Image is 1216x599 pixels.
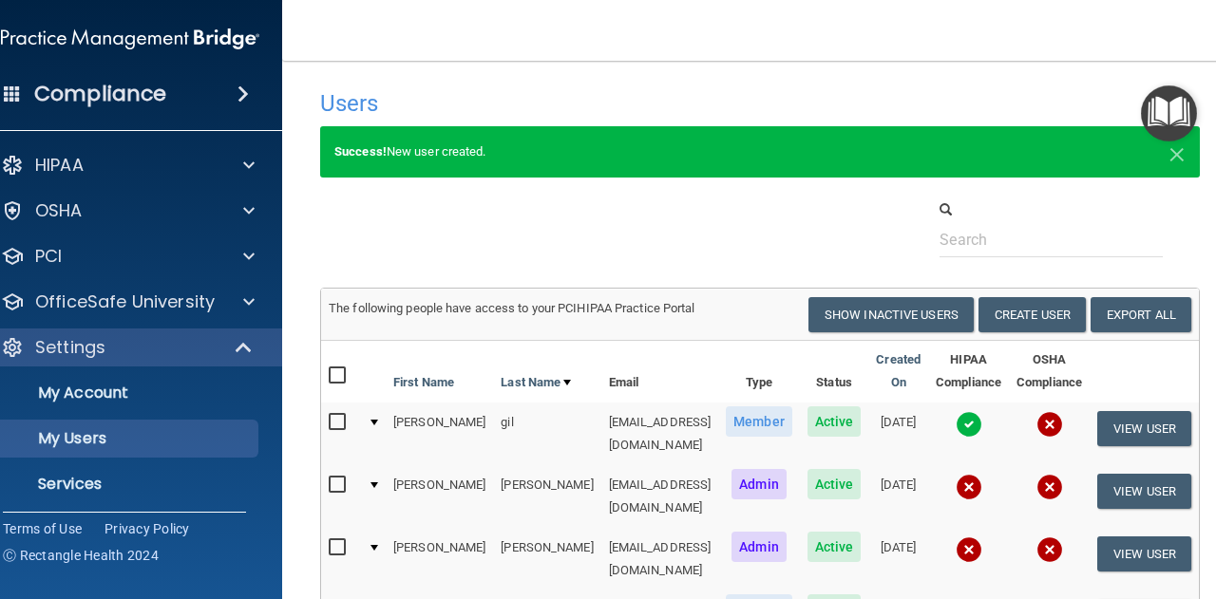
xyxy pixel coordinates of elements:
a: Settings [1,336,254,359]
th: Status [800,341,869,402]
td: [EMAIL_ADDRESS][DOMAIN_NAME] [601,465,719,528]
th: OSHA Compliance [1009,341,1090,402]
a: Created On [876,348,921,394]
span: Active [807,469,862,499]
a: Terms of Use [3,519,82,538]
strong: Success! [334,144,387,159]
span: Member [726,406,792,437]
button: Close [1168,140,1186,163]
a: HIPAA [1,154,255,177]
td: [PERSON_NAME] [386,528,493,590]
p: OfficeSafe University [35,290,215,313]
p: HIPAA [35,154,84,177]
img: PMB logo [1,20,259,58]
span: The following people have access to your PCIHIPAA Practice Portal [329,301,695,315]
img: tick.e7d51cea.svg [956,411,982,438]
img: cross.ca9f0e7f.svg [1036,536,1063,563]
td: [PERSON_NAME] [386,465,493,528]
a: Privacy Policy [104,519,190,538]
button: Create User [978,297,1086,332]
p: Settings [35,336,105,359]
td: [EMAIL_ADDRESS][DOMAIN_NAME] [601,402,719,465]
p: PCI [35,245,62,268]
span: Active [807,532,862,562]
a: Export All [1091,297,1191,332]
td: [DATE] [868,402,928,465]
td: gil [493,402,600,465]
button: View User [1097,474,1191,509]
td: [PERSON_NAME] [386,402,493,465]
a: Last Name [501,371,571,394]
span: Admin [731,469,787,499]
td: [EMAIL_ADDRESS][DOMAIN_NAME] [601,528,719,590]
th: HIPAA Compliance [928,341,1009,402]
button: Open Resource Center [1141,85,1197,141]
span: × [1168,133,1186,171]
input: Search [940,222,1163,257]
span: Ⓒ Rectangle Health 2024 [3,546,159,565]
th: Email [601,341,719,402]
span: Admin [731,532,787,562]
div: New user created. [320,126,1200,178]
img: cross.ca9f0e7f.svg [956,474,982,500]
td: [DATE] [868,465,928,528]
button: View User [1097,411,1191,446]
button: Show Inactive Users [808,297,974,332]
img: cross.ca9f0e7f.svg [1036,474,1063,500]
p: OSHA [35,199,83,222]
a: OSHA [1,199,255,222]
a: OfficeSafe University [1,290,255,313]
span: Active [807,406,862,437]
td: [DATE] [868,528,928,590]
th: Type [718,341,800,402]
a: First Name [393,371,454,394]
h4: Compliance [34,81,166,107]
h4: Users [320,91,822,116]
img: cross.ca9f0e7f.svg [956,536,982,563]
td: [PERSON_NAME] [493,528,600,590]
td: [PERSON_NAME] [493,465,600,528]
a: PCI [1,245,255,268]
button: View User [1097,536,1191,571]
img: cross.ca9f0e7f.svg [1036,411,1063,438]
